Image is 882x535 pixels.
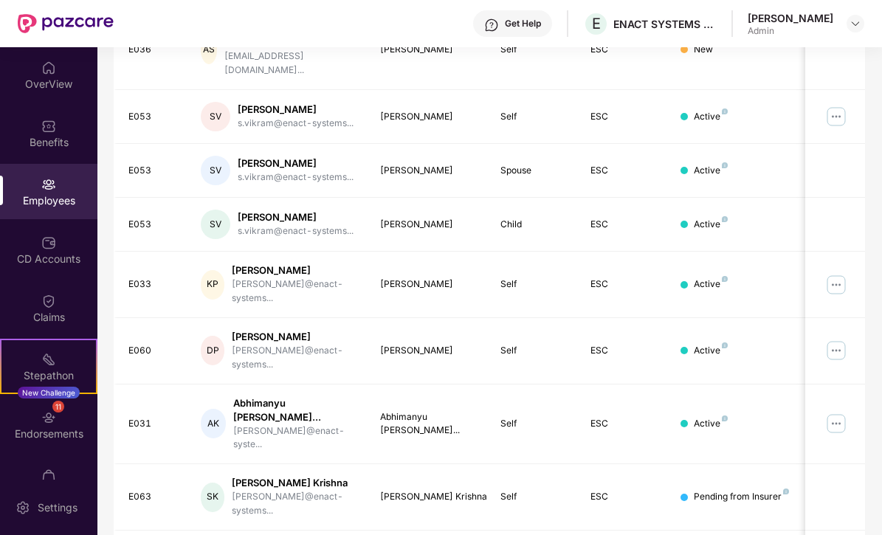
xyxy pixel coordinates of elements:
div: SV [201,156,230,185]
div: Admin [748,25,833,37]
div: s.vikram@enact-systems... [238,117,354,131]
div: AK [201,409,227,438]
div: [PERSON_NAME] Krishna [380,490,477,504]
div: ESC [590,164,657,178]
div: E053 [128,218,177,232]
div: E053 [128,164,177,178]
div: [PERSON_NAME]@enact-systems... [232,490,356,518]
div: ESC [590,344,657,358]
div: [PERSON_NAME] Krishna [232,476,356,490]
img: svg+xml;base64,PHN2ZyBpZD0iTXlfT3JkZXJzIiBkYXRhLW5hbWU9Ik15IE9yZGVycyIgeG1sbnM9Imh0dHA6Ly93d3cudz... [41,469,56,483]
div: [PERSON_NAME] [232,330,356,344]
img: svg+xml;base64,PHN2ZyB4bWxucz0iaHR0cDovL3d3dy53My5vcmcvMjAwMC9zdmciIHdpZHRoPSI4IiBoZWlnaHQ9IjgiIH... [722,342,728,348]
div: SV [201,210,230,239]
div: E033 [128,277,177,291]
div: Self [500,490,567,504]
div: Active [694,417,728,431]
div: Active [694,218,728,232]
div: ENACT SYSTEMS SOFTWARE INDIA PRIVATE LIMITED [613,17,717,31]
div: E031 [128,417,177,431]
img: svg+xml;base64,PHN2ZyB4bWxucz0iaHR0cDovL3d3dy53My5vcmcvMjAwMC9zdmciIHdpZHRoPSI4IiBoZWlnaHQ9IjgiIH... [722,162,728,168]
div: ESC [590,277,657,291]
img: svg+xml;base64,PHN2ZyBpZD0iSGVscC0zMngzMiIgeG1sbnM9Imh0dHA6Ly93d3cudzMub3JnLzIwMDAvc3ZnIiB3aWR0aD... [484,18,499,32]
div: [PERSON_NAME] [232,263,356,277]
img: svg+xml;base64,PHN2ZyBpZD0iU2V0dGluZy0yMHgyMCIgeG1sbnM9Imh0dHA6Ly93d3cudzMub3JnLzIwMDAvc3ZnIiB3aW... [15,500,30,515]
div: E063 [128,490,177,504]
img: svg+xml;base64,PHN2ZyBpZD0iSG9tZSIgeG1sbnM9Imh0dHA6Ly93d3cudzMub3JnLzIwMDAvc3ZnIiB3aWR0aD0iMjAiIG... [41,61,56,75]
div: [PERSON_NAME] [380,277,477,291]
img: svg+xml;base64,PHN2ZyB4bWxucz0iaHR0cDovL3d3dy53My5vcmcvMjAwMC9zdmciIHdpZHRoPSI4IiBoZWlnaHQ9IjgiIH... [783,489,789,494]
div: Abhimanyu [PERSON_NAME]... [380,410,477,438]
img: svg+xml;base64,PHN2ZyBpZD0iQ2xhaW0iIHhtbG5zPSJodHRwOi8vd3d3LnczLm9yZy8yMDAwL3N2ZyIgd2lkdGg9IjIwIi... [41,294,56,308]
img: svg+xml;base64,PHN2ZyB4bWxucz0iaHR0cDovL3d3dy53My5vcmcvMjAwMC9zdmciIHdpZHRoPSIyMSIgaGVpZ2h0PSIyMC... [41,352,56,367]
div: ESC [590,43,657,57]
img: manageButton [824,273,848,297]
div: E036 [128,43,177,57]
div: Active [694,110,728,124]
img: svg+xml;base64,PHN2ZyB4bWxucz0iaHR0cDovL3d3dy53My5vcmcvMjAwMC9zdmciIHdpZHRoPSI4IiBoZWlnaHQ9IjgiIH... [722,216,728,222]
div: Pending from Insurer [694,490,789,504]
div: [PERSON_NAME] [380,344,477,358]
div: [PERSON_NAME] [380,218,477,232]
div: [PERSON_NAME] [748,11,833,25]
img: svg+xml;base64,PHN2ZyBpZD0iRHJvcGRvd24tMzJ4MzIiIHhtbG5zPSJodHRwOi8vd3d3LnczLm9yZy8yMDAwL3N2ZyIgd2... [850,18,861,30]
div: [PERSON_NAME]@enact-systems... [232,277,356,306]
img: svg+xml;base64,PHN2ZyBpZD0iRW1wbG95ZWVzIiB4bWxucz0iaHR0cDovL3d3dy53My5vcmcvMjAwMC9zdmciIHdpZHRoPS... [41,177,56,192]
div: s.vikram@enact-systems... [238,170,354,184]
div: [PERSON_NAME] [238,156,354,170]
div: E060 [128,344,177,358]
div: ESC [590,417,657,431]
div: Settings [33,500,82,515]
div: DP [201,336,225,365]
div: 11 [52,401,64,413]
div: [PERSON_NAME] [238,103,354,117]
img: svg+xml;base64,PHN2ZyB4bWxucz0iaHR0cDovL3d3dy53My5vcmcvMjAwMC9zdmciIHdpZHRoPSI4IiBoZWlnaHQ9IjgiIH... [722,415,728,421]
div: ESC [590,218,657,232]
div: KP [201,270,225,300]
div: Active [694,344,728,358]
div: [PERSON_NAME] [380,43,477,57]
img: svg+xml;base64,PHN2ZyBpZD0iQmVuZWZpdHMiIHhtbG5zPSJodHRwOi8vd3d3LnczLm9yZy8yMDAwL3N2ZyIgd2lkdGg9Ij... [41,119,56,134]
div: [PERSON_NAME] [238,210,354,224]
div: Self [500,110,567,124]
div: Abhimanyu [PERSON_NAME]... [233,396,356,424]
div: Self [500,43,567,57]
img: svg+xml;base64,PHN2ZyBpZD0iRW5kb3JzZW1lbnRzIiB4bWxucz0iaHR0cDovL3d3dy53My5vcmcvMjAwMC9zdmciIHdpZH... [41,410,56,425]
div: [PERSON_NAME]@enact-syste... [233,424,356,452]
img: manageButton [824,412,848,435]
div: Stepathon [1,368,96,383]
div: [PERSON_NAME] [380,164,477,178]
img: manageButton [824,339,848,362]
div: s.vikram@enact-systems... [238,224,354,238]
div: Get Help [505,18,541,30]
div: [PERSON_NAME]@enact-systems... [232,344,356,372]
img: svg+xml;base64,PHN2ZyB4bWxucz0iaHR0cDovL3d3dy53My5vcmcvMjAwMC9zdmciIHdpZHRoPSI4IiBoZWlnaHQ9IjgiIH... [722,276,728,282]
div: Active [694,164,728,178]
div: E053 [128,110,177,124]
div: ESC [590,110,657,124]
div: New Challenge [18,387,80,398]
span: E [592,15,601,32]
div: Self [500,344,567,358]
div: Active [694,277,728,291]
img: manageButton [824,105,848,128]
div: Spouse [500,164,567,178]
div: Self [500,417,567,431]
img: svg+xml;base64,PHN2ZyB4bWxucz0iaHR0cDovL3d3dy53My5vcmcvMjAwMC9zdmciIHdpZHRoPSI4IiBoZWlnaHQ9IjgiIH... [722,108,728,114]
div: SV [201,102,230,131]
div: Self [500,277,567,291]
div: Child [500,218,567,232]
div: [PERSON_NAME] [380,110,477,124]
div: AS [201,35,218,64]
div: SK [201,483,225,512]
div: [PERSON_NAME][EMAIL_ADDRESS][DOMAIN_NAME]... [224,36,356,78]
div: New [694,43,720,57]
img: svg+xml;base64,PHN2ZyBpZD0iQ0RfQWNjb3VudHMiIGRhdGEtbmFtZT0iQ0QgQWNjb3VudHMiIHhtbG5zPSJodHRwOi8vd3... [41,235,56,250]
img: New Pazcare Logo [18,14,114,33]
div: ESC [590,490,657,504]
